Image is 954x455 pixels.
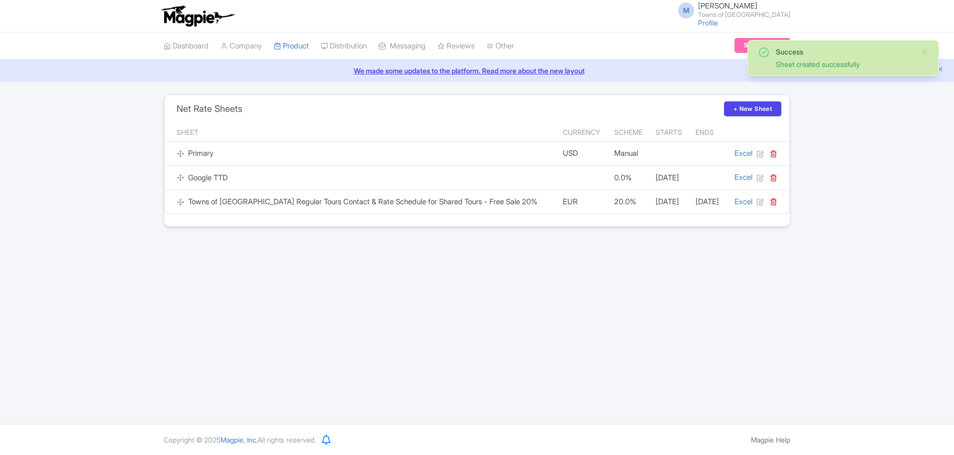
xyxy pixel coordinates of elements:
[164,32,209,60] a: Dashboard
[321,32,367,60] a: Distribution
[158,435,322,445] div: Copyright © 2025 All rights reserved.
[776,59,913,69] div: Sheet created successfully
[177,196,551,208] div: Towns of [GEOGRAPHIC_DATA] Regular Tours Contact & Rate Schedule for Shared Tours - Free Sale 20%
[159,5,236,27] img: logo-ab69f6fb50320c5b225c76a69d11143b.png
[608,190,650,214] td: 20.0%
[608,123,650,142] th: Scheme
[177,148,551,159] div: Primary
[672,2,790,18] a: M [PERSON_NAME] Towns of [GEOGRAPHIC_DATA]
[557,142,608,166] td: USD
[937,64,944,76] button: Close announcement
[165,123,557,142] th: Sheet
[690,190,726,214] td: [DATE]
[650,166,690,190] td: [DATE]
[678,2,694,18] span: M
[734,197,752,206] a: Excel
[734,38,790,53] a: Subscription
[724,101,781,116] a: + New Sheet
[6,65,948,76] a: We made some updates to the platform. Read more about the new layout
[776,46,913,57] div: Success
[698,1,757,10] span: [PERSON_NAME]
[734,172,752,182] a: Excel
[557,123,608,142] th: Currency
[557,190,608,214] td: EUR
[921,46,929,58] button: Close
[734,148,752,158] a: Excel
[608,166,650,190] td: 0.0%
[698,18,718,27] a: Profile
[177,103,242,114] h3: Net Rate Sheets
[690,123,726,142] th: Ends
[221,32,262,60] a: Company
[751,436,790,444] a: Magpie Help
[221,436,257,444] span: Magpie, Inc.
[608,142,650,166] td: Manual
[274,32,309,60] a: Product
[379,32,426,60] a: Messaging
[486,32,514,60] a: Other
[438,32,475,60] a: Reviews
[650,190,690,214] td: [DATE]
[698,11,790,18] small: Towns of [GEOGRAPHIC_DATA]
[177,172,551,184] div: Google TTD
[650,123,690,142] th: Starts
